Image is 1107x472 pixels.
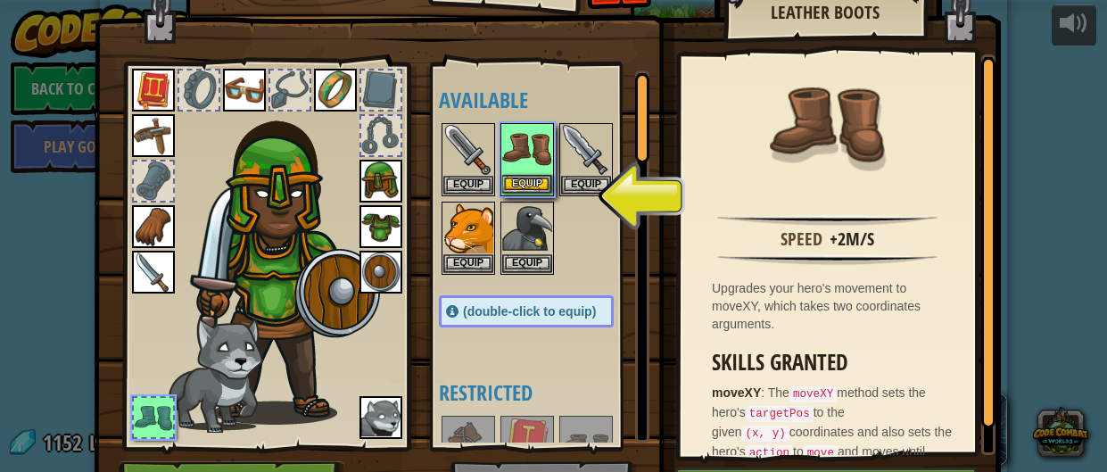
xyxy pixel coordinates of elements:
img: portrait.png [443,125,493,175]
strong: moveXY [712,385,761,400]
img: portrait.png [132,114,175,157]
img: female.png [190,96,382,425]
div: Speed [781,227,822,253]
code: moveXY [789,386,837,402]
span: (double-click to equip) [463,304,596,319]
button: Equip [502,254,552,273]
img: wolf-pup-paper-doll.png [163,317,263,433]
code: targetPos [746,406,814,422]
img: portrait.png [359,251,402,294]
img: portrait.png [443,203,493,253]
img: portrait.png [359,396,402,439]
h3: Skills Granted [712,351,952,375]
img: portrait.png [132,69,175,112]
img: portrait.png [223,69,266,112]
img: portrait.png [561,418,611,468]
img: portrait.png [359,205,402,248]
img: portrait.png [314,69,357,112]
h4: Restricted [439,381,649,404]
img: portrait.png [132,251,175,294]
button: Equip [443,254,493,273]
img: portrait.png [132,205,175,248]
img: portrait.png [359,160,402,203]
img: hr.png [717,215,938,226]
h4: Available [439,88,649,112]
button: Equip [443,176,493,195]
div: Upgrades your hero's movement to moveXY, which takes two coordinates arguments. [712,279,952,333]
button: Equip [561,176,611,195]
h2: Leather Boots [741,3,909,22]
img: portrait.png [502,418,552,468]
span: : [761,385,768,400]
img: portrait.png [502,203,552,253]
button: Equip [502,175,552,194]
code: action [746,445,793,461]
img: portrait.png [770,68,886,184]
img: portrait.png [561,125,611,175]
code: (x, y) [741,426,789,442]
div: +2m/s [830,227,874,253]
img: hr.png [717,254,938,265]
img: portrait.png [443,418,493,468]
code: move [804,445,838,461]
img: portrait.png [502,125,552,175]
